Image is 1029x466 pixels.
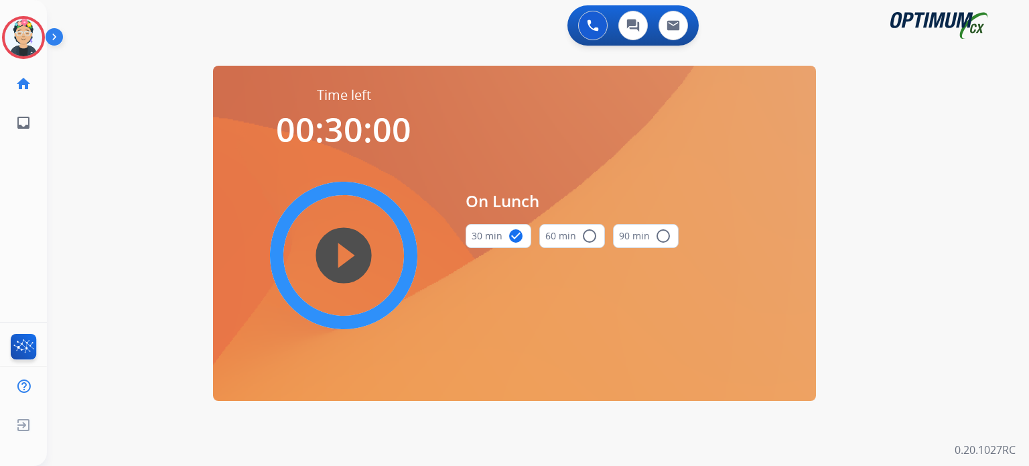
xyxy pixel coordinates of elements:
[336,247,352,264] mat-icon: play_circle_filled
[613,224,679,248] button: 90 min
[466,189,679,213] span: On Lunch
[581,228,598,244] mat-icon: radio_button_unchecked
[655,228,671,244] mat-icon: radio_button_unchecked
[508,228,524,244] mat-icon: check_circle
[955,442,1016,458] p: 0.20.1027RC
[15,76,31,92] mat-icon: home
[466,224,531,248] button: 30 min
[276,107,411,152] span: 00:30:00
[539,224,605,248] button: 60 min
[5,19,42,56] img: avatar
[317,86,371,105] span: Time left
[15,115,31,131] mat-icon: inbox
